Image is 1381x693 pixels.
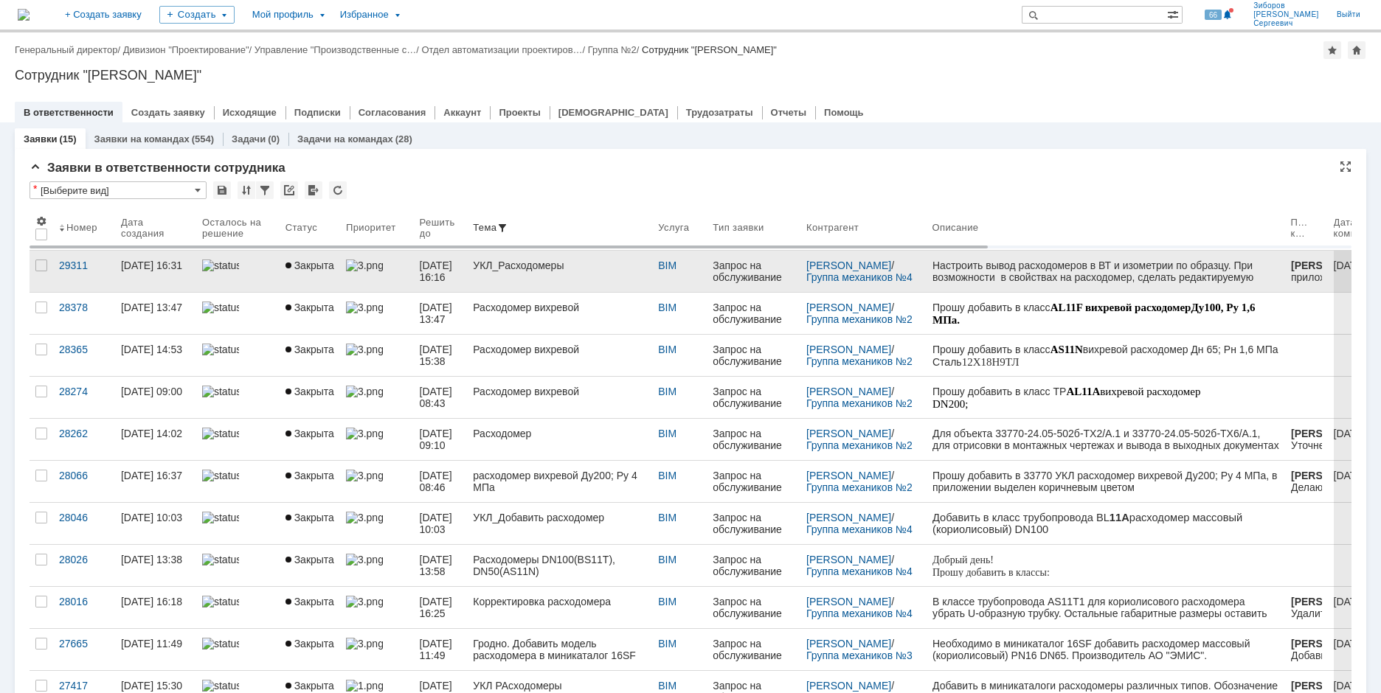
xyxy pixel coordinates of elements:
[144,63,150,75] span: E
[346,260,383,271] img: 3.png
[806,260,891,271] a: [PERSON_NAME]
[77,76,188,88] span: 12Х18Н10Т + Графлекс
[285,428,334,439] span: Закрыта
[94,133,190,144] a: Заявки на командах
[686,107,753,118] a: Трудозатраты
[144,51,150,63] span: E
[121,596,182,607] div: [DATE] 16:18
[713,638,795,661] div: Запрос на обслуживание
[771,107,807,118] a: Отчеты
[806,523,913,535] a: Группа механиков №4
[1253,1,1319,10] span: Зиборов
[59,344,109,355] div: 28365
[713,344,795,367] div: Запрос на обслуживание
[340,545,414,586] a: 3.png
[420,344,455,367] span: [DATE] 15:38
[414,335,468,376] a: [DATE] 15:38
[588,44,637,55] a: Группа №2
[280,629,340,670] a: Закрыта
[238,181,255,199] div: Сортировка...
[26,38,56,50] span: 09Г2С
[806,428,891,439] a: [PERSON_NAME]
[280,251,340,292] a: Закрыта
[134,12,344,27] span: Запрос на обслуживание "26801")
[202,554,239,565] img: statusbar-100 (1).png
[202,470,239,481] img: statusbar-100 (1).png
[15,44,123,55] div: /
[420,260,455,283] span: [DATE] 16:16
[658,554,676,565] a: BIM
[420,470,455,493] span: [DATE] 08:46
[806,512,891,523] a: [PERSON_NAME]
[707,419,800,460] a: Запрос на обслуживание
[414,587,468,628] a: [DATE] 16:25
[713,554,795,577] div: Запрос на обслуживание
[16,13,36,24] span: 200;
[115,503,196,544] a: [DATE] 10:03
[420,638,455,661] span: [DATE] 11:49
[294,107,341,118] a: Подписки
[346,680,383,692] img: 1.png
[340,461,414,502] a: 3.png
[473,470,646,493] div: расходомер вихревой Ду200; Ру 4 МПа
[285,512,334,523] span: Закрыта
[346,596,383,607] img: 3.png
[707,587,800,628] a: Запрос на обслуживание
[414,629,468,670] a: [DATE] 11:49
[414,545,468,586] a: [DATE] 13:58
[297,133,393,144] a: Задачи на командах
[115,419,196,460] a: [DATE] 14:02
[121,554,182,565] div: [DATE] 13:38
[4,86,15,98] img: download
[806,596,891,607] a: [PERSON_NAME]
[66,222,97,233] div: Номер
[499,107,540,118] a: Проекты
[55,108,126,120] span: Фторопласт-4
[806,650,913,661] a: Группа механиков №3
[800,205,926,251] th: Контрагент
[53,205,115,251] th: Номер
[98,129,101,141] span: :
[473,638,646,661] div: Гродно. Добавить модель расходомера в миникаталог 16SF
[285,638,334,650] span: Закрыта
[202,680,239,692] img: statusbar-100 (1).png
[196,205,280,251] th: Осталось на решение
[707,293,800,334] a: Запрос на обслуживание
[467,293,652,334] a: Расходомер вихревой
[150,63,253,75] span: , тип 11, сталь 09Г2С;
[467,545,652,586] a: Расходомеры DN100(BS11T), DN50(AS11N)
[53,461,115,502] a: 28066
[340,629,414,670] a: 3.png
[196,419,280,460] a: statusbar-100 (1).png
[346,428,383,439] img: 3.png
[658,596,676,607] a: BIM
[713,302,795,325] div: Запрос на обслуживание
[115,629,196,670] a: [DATE] 11:49
[340,503,414,544] a: 3.png
[414,503,468,544] a: [DATE] 10:03
[196,377,280,418] a: statusbar-100 (1).png
[30,47,133,153] li: "\\runofsv0001\sapr$\OP\Workspaces\GM\WorkSets\UKL_3770\Standards\OpenPlant\Modeler\Cell\Расходом...
[196,461,280,502] a: statusbar-100 (1).png
[196,503,280,544] a: statusbar-100 (1).png
[53,377,115,418] a: 28274
[30,161,285,175] span: Заявки в ответственности сотрудника
[59,133,76,144] div: (15)
[806,344,891,355] a: [PERSON_NAME]
[473,386,646,397] div: Расходомер вихревой
[30,152,133,211] li: "\\runofsv0001\sapr$\OP\Workspaces\GM_1\Standards\Cell\Рас_мас_кориолис_ЭМИС.cel"
[18,9,30,21] a: Перейти на домашнюю страницу
[421,44,582,55] a: Отдел автоматизации проектиров…
[806,386,891,397] a: [PERSON_NAME]
[90,43,190,55] strong: DN100, PN 2,5 Мпа.
[121,638,182,650] div: [DATE] 11:49
[473,222,496,233] div: Тема
[77,63,188,75] span: 12Х18Н10Т + Графлекс
[467,335,652,376] a: Расходомер вихревой
[280,293,340,334] a: Закрыта
[196,545,280,586] a: statusbar-100 (1).png
[121,302,182,313] div: [DATE] 13:47
[280,545,340,586] a: Закрыта
[658,260,676,271] a: BIM
[123,44,255,55] div: /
